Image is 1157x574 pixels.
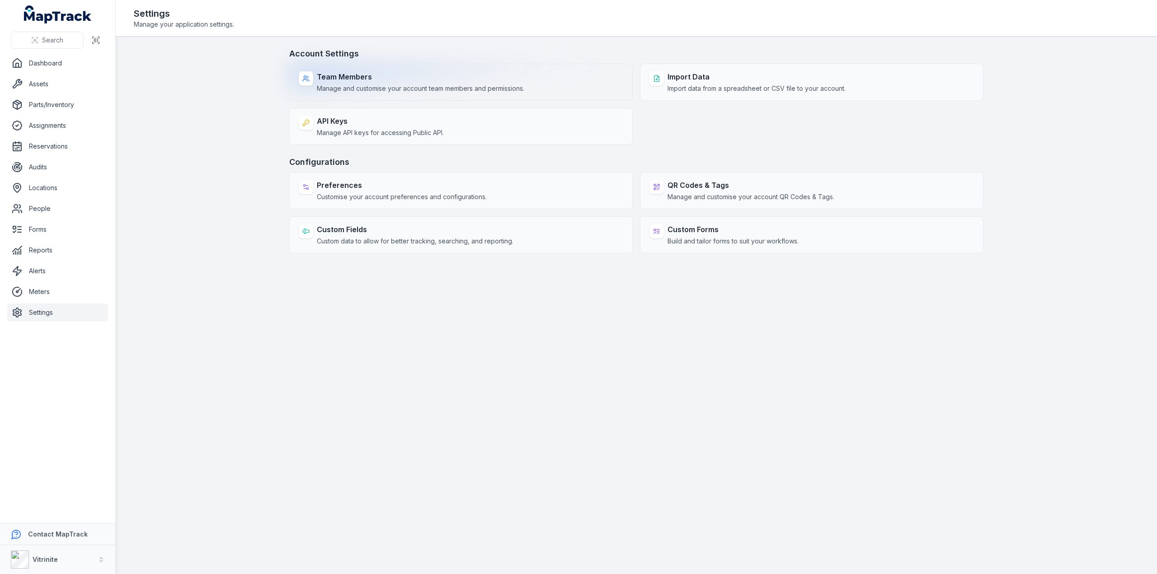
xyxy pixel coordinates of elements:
span: Custom data to allow for better tracking, searching, and reporting. [317,237,513,246]
button: Search [11,32,84,49]
a: Parts/Inventory [7,96,108,114]
span: Manage and customise your account QR Codes & Tags. [668,192,834,201]
h3: Configurations [289,156,983,168]
h3: Account Settings [289,47,983,60]
a: Settings [7,303,108,322]
strong: Custom Forms [668,224,799,235]
span: Manage API keys for accessing Public API. [317,128,444,137]
strong: QR Codes & Tags [668,180,834,191]
a: MapTrack [24,5,92,23]
span: Search [42,36,63,45]
a: Custom FormsBuild and tailor forms to suit your workflows. [640,216,983,253]
a: Reports [7,241,108,259]
a: API KeysManage API keys for accessing Public API. [289,108,633,145]
strong: Import Data [668,71,846,82]
a: Audits [7,158,108,176]
strong: API Keys [317,116,444,126]
a: Forms [7,220,108,238]
a: Team MembersManage and customise your account team members and permissions. [289,64,633,101]
a: Import DataImport data from a spreadsheet or CSV file to your account. [640,64,983,101]
a: Assets [7,75,108,93]
a: Assignments [7,117,108,135]
a: Meters [7,283,108,301]
strong: Preferences [317,180,487,191]
a: People [7,200,108,218]
span: Build and tailor forms to suit your workflows. [668,237,799,246]
strong: Vitrinite [33,555,58,563]
strong: Team Members [317,71,524,82]
a: Reservations [7,137,108,155]
h2: Settings [134,7,234,20]
span: Import data from a spreadsheet or CSV file to your account. [668,84,846,93]
a: Alerts [7,262,108,280]
a: PreferencesCustomise your account preferences and configurations. [289,172,633,209]
span: Manage and customise your account team members and permissions. [317,84,524,93]
a: Custom FieldsCustom data to allow for better tracking, searching, and reporting. [289,216,633,253]
a: Locations [7,179,108,197]
a: QR Codes & TagsManage and customise your account QR Codes & Tags. [640,172,983,209]
a: Dashboard [7,54,108,72]
span: Customise your account preferences and configurations. [317,192,487,201]
strong: Custom Fields [317,224,513,235]
strong: Contact MapTrack [28,530,88,538]
span: Manage your application settings. [134,20,234,29]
